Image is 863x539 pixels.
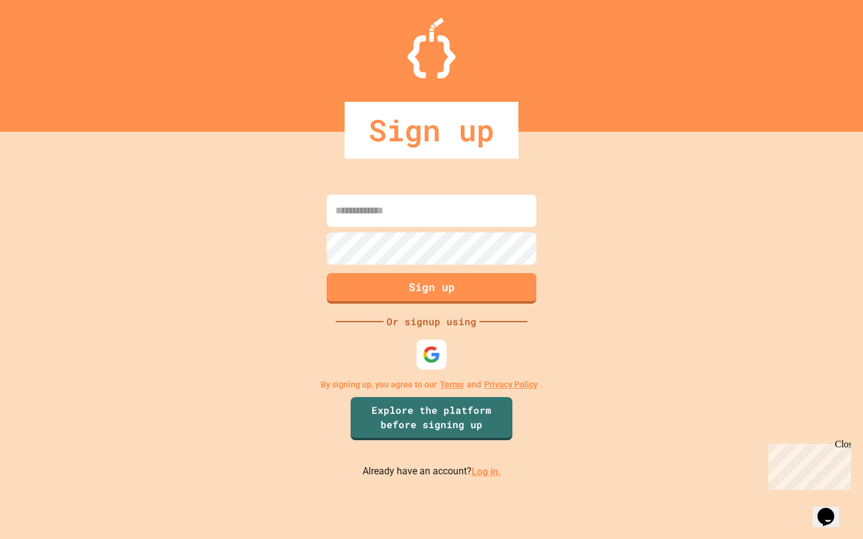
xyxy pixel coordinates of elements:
p: Already have an account? [363,464,501,479]
a: Privacy Policy [484,378,538,391]
a: Terms [440,378,464,391]
a: Log in. [472,466,501,477]
div: Chat with us now!Close [5,5,83,76]
img: google-icon.svg [423,346,440,364]
iframe: chat widget [764,439,851,490]
button: Sign up [327,273,536,304]
div: Or signup using [384,314,479,329]
a: Explore the platform before signing up [351,397,512,440]
iframe: chat widget [813,491,851,527]
img: Logo.svg [408,18,455,78]
p: By signing up, you agree to our and . [321,378,543,391]
div: Sign up [345,102,518,159]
